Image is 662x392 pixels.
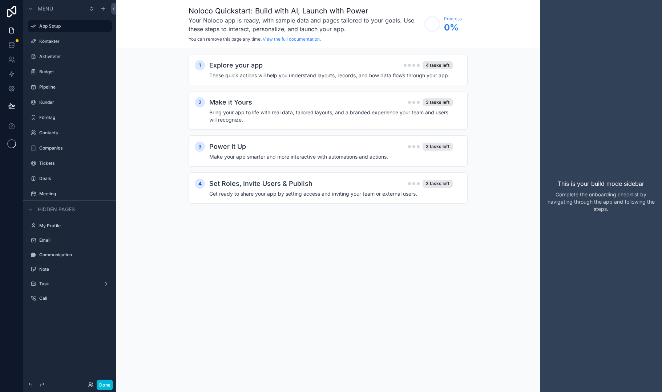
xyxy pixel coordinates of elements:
span: Hidden pages [38,206,75,213]
label: Företag [39,115,108,121]
label: My Profile [39,223,108,229]
h3: Your Noloco app is ready, with sample data and pages tailored to your goals. Use these steps to i... [189,16,421,33]
label: Aktiviteter [39,54,108,60]
label: Tickets [39,160,108,166]
label: Companies [39,145,108,151]
label: Task [39,281,97,287]
label: Communication [39,252,108,258]
label: Call [39,295,108,301]
span: Menu [38,5,53,12]
label: Note [39,266,108,272]
label: Budget [39,69,108,75]
label: App Setup [39,23,108,29]
span: You can remove this page any time. [189,36,262,42]
span: Progress [444,16,462,22]
label: Kunder [39,99,108,105]
span: 0 % [444,22,462,33]
label: Kontakter [39,38,108,44]
p: This is your build mode sidebar [558,179,644,188]
label: Email [39,237,108,243]
label: Contacts [39,130,108,136]
label: Meeting [39,191,108,197]
button: Done [97,380,113,390]
a: View the full documentation. [263,36,321,42]
p: Complete the onboarding checklist by navigating through the app and following the steps. [546,191,656,213]
h1: Noloco Quickstart: Build with AI, Launch with Power [189,6,421,16]
label: Pipeline [39,84,108,90]
label: Deals [39,176,108,181]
